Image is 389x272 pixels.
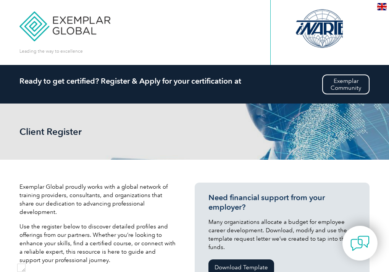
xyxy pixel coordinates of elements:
p: Exemplar Global proudly works with a global network of training providers, consultants, and organ... [19,183,177,216]
a: ExemplarCommunity [322,74,370,94]
h3: Need financial support from your employer? [208,193,355,212]
p: Use the register below to discover detailed profiles and offerings from our partners. Whether you... [19,222,177,264]
img: en [377,3,387,10]
h2: Ready to get certified? Register & Apply for your certification at [19,76,370,86]
img: contact-chat.png [350,234,370,253]
p: Many organizations allocate a budget for employee career development. Download, modify and use th... [208,218,355,251]
p: Leading the way to excellence [19,47,83,55]
h2: Client Register [19,126,134,137]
